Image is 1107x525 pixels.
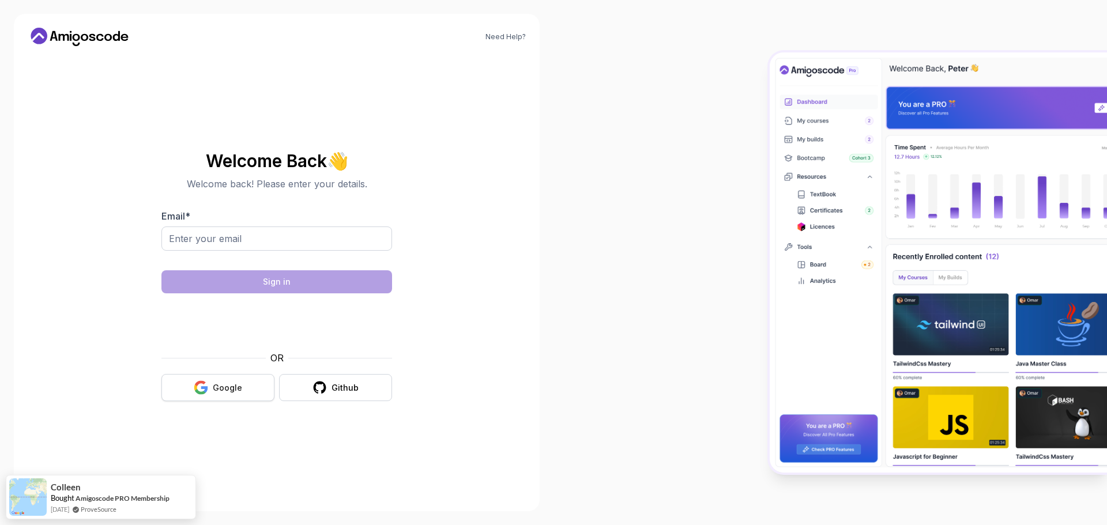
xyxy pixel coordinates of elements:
span: [DATE] [51,504,69,514]
span: Bought [51,493,74,503]
img: Amigoscode Dashboard [770,52,1107,473]
h2: Welcome Back [161,152,392,170]
button: Sign in [161,270,392,293]
button: Google [161,374,274,401]
button: Github [279,374,392,401]
span: Colleen [51,482,81,492]
div: Sign in [263,276,291,288]
span: 👋 [326,151,349,171]
p: Welcome back! Please enter your details. [161,177,392,191]
label: Email * [161,210,190,222]
div: Github [332,382,359,394]
iframe: Widget containing checkbox for hCaptcha security challenge [190,300,364,344]
a: ProveSource [81,504,116,514]
div: Google [213,382,242,394]
img: provesource social proof notification image [9,478,47,516]
a: Amigoscode PRO Membership [76,494,170,503]
input: Enter your email [161,226,392,251]
a: Need Help? [485,32,526,41]
a: Home link [28,28,131,46]
p: OR [270,351,284,365]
